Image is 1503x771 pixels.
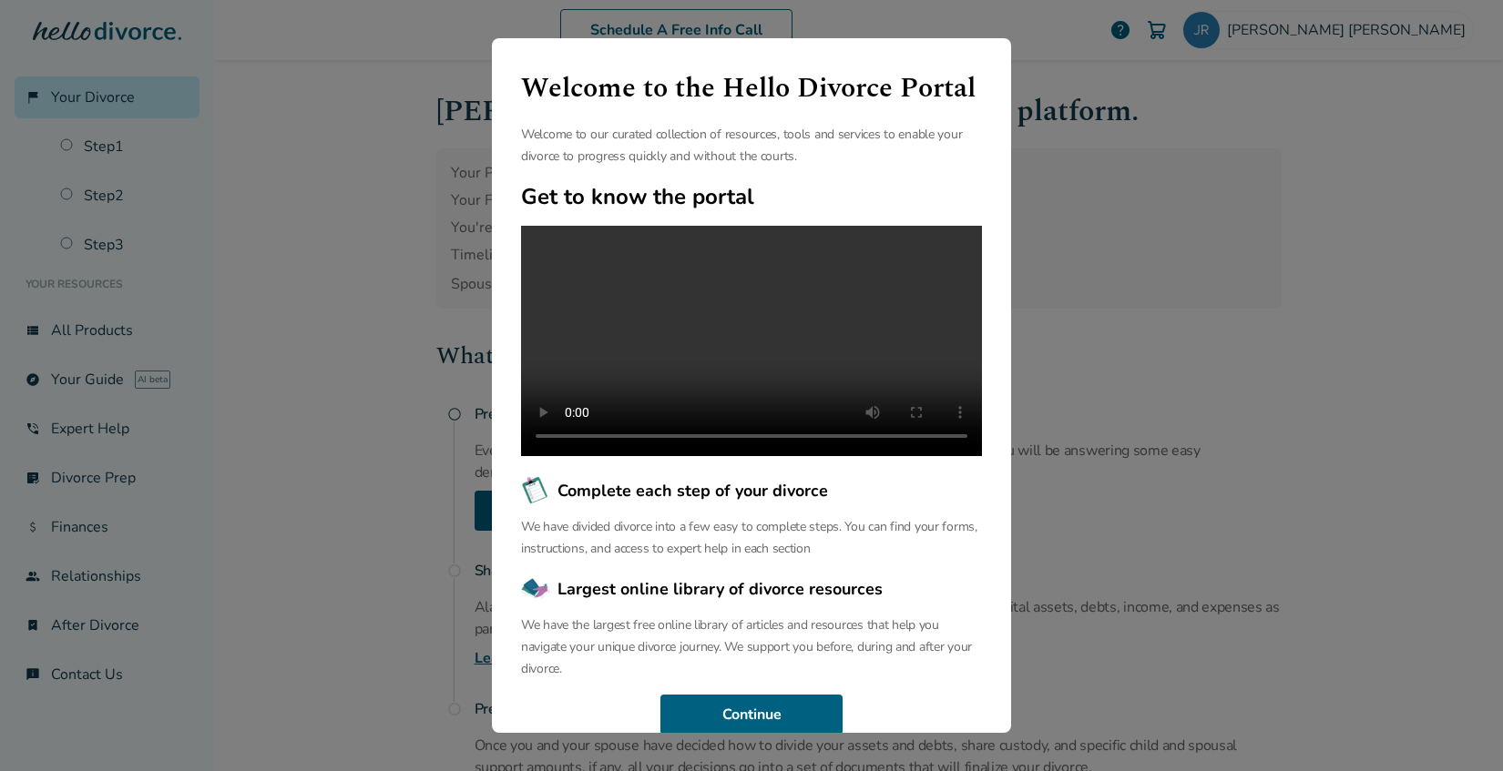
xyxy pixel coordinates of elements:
img: Complete each step of your divorce [521,476,550,505]
h2: Get to know the portal [521,182,982,211]
h1: Welcome to the Hello Divorce Portal [521,67,982,109]
span: Largest online library of divorce resources [557,577,883,601]
p: We have divided divorce into a few easy to complete steps. You can find your forms, instructions,... [521,516,982,560]
p: We have the largest free online library of articles and resources that help you navigate your uni... [521,614,982,680]
span: Complete each step of your divorce [557,479,828,502]
p: Welcome to our curated collection of resources, tools and services to enable your divorce to prog... [521,124,982,167]
button: Continue [660,695,843,735]
img: Largest online library of divorce resources [521,574,550,604]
